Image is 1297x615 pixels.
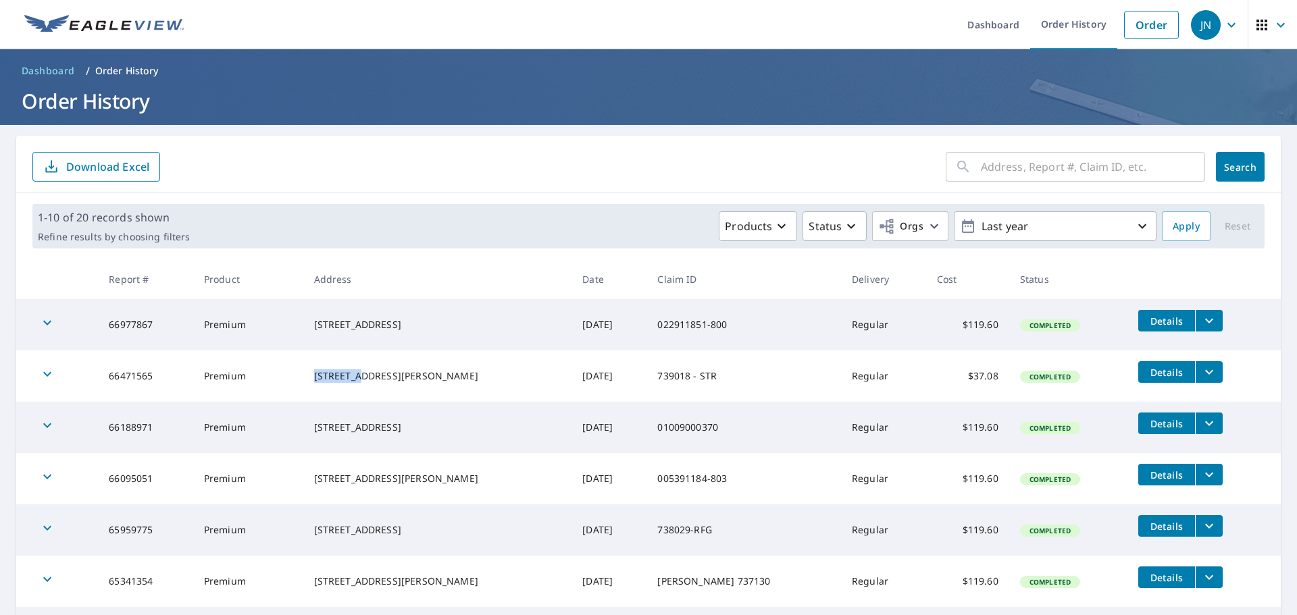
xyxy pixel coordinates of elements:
td: [PERSON_NAME] 737130 [646,556,840,607]
button: Download Excel [32,152,160,182]
button: detailsBtn-66188971 [1138,412,1195,434]
button: Last year [954,211,1156,241]
span: Details [1146,520,1187,533]
button: Products [719,211,797,241]
td: [DATE] [571,504,646,556]
td: 66977867 [98,299,193,350]
button: Status [803,211,867,241]
div: [STREET_ADDRESS] [314,318,561,331]
th: Address [303,259,572,299]
p: Status [809,218,842,234]
button: detailsBtn-66977867 [1138,310,1195,331]
button: Orgs [872,211,948,241]
td: 01009000370 [646,402,840,453]
th: Status [1009,259,1127,299]
td: Premium [193,350,303,402]
td: Regular [841,504,926,556]
button: filesDropdownBtn-66977867 [1195,310,1223,331]
th: Date [571,259,646,299]
td: Premium [193,556,303,607]
button: filesDropdownBtn-66095051 [1195,464,1223,485]
td: $119.60 [926,556,1009,607]
p: Refine results by choosing filters [38,231,190,243]
a: Order [1124,11,1179,39]
span: Completed [1021,577,1079,587]
td: 66095051 [98,453,193,504]
td: Regular [841,402,926,453]
th: Report # [98,259,193,299]
div: [STREET_ADDRESS][PERSON_NAME] [314,574,561,588]
a: Dashboard [16,60,80,82]
p: Products [725,218,772,234]
td: [DATE] [571,453,646,504]
span: Details [1146,315,1187,327]
th: Product [193,259,303,299]
div: JN [1191,10,1221,40]
td: 738029-RFG [646,504,840,556]
div: [STREET_ADDRESS][PERSON_NAME] [314,472,561,485]
td: [DATE] [571,350,646,402]
button: filesDropdownBtn-66471565 [1195,361,1223,383]
td: $119.60 [926,299,1009,350]
img: EV Logo [24,15,184,35]
h1: Order History [16,87,1281,115]
span: Details [1146,571,1187,584]
button: filesDropdownBtn-65341354 [1195,566,1223,588]
div: [STREET_ADDRESS] [314,421,561,434]
p: Order History [95,64,159,78]
p: 1-10 of 20 records shown [38,209,190,225]
button: Search [1216,152,1265,182]
td: 005391184-803 [646,453,840,504]
p: Download Excel [66,159,149,174]
span: Completed [1021,423,1079,433]
td: 65959775 [98,504,193,556]
td: 66471565 [98,350,193,402]
li: / [86,63,90,79]
td: Premium [193,299,303,350]
button: Apply [1162,211,1211,241]
td: Regular [841,299,926,350]
td: Premium [193,453,303,504]
td: Regular [841,453,926,504]
span: Completed [1021,526,1079,535]
span: Completed [1021,372,1079,381]
td: [DATE] [571,556,646,607]
div: [STREET_ADDRESS][PERSON_NAME] [314,369,561,383]
td: $119.60 [926,453,1009,504]
td: $119.60 [926,402,1009,453]
span: Search [1227,161,1254,173]
span: Details [1146,469,1187,481]
div: [STREET_ADDRESS] [314,523,561,537]
td: 739018 - STR [646,350,840,402]
button: detailsBtn-65341354 [1138,566,1195,588]
td: Premium [193,402,303,453]
span: Completed [1021,321,1079,330]
td: Premium [193,504,303,556]
span: Completed [1021,475,1079,484]
span: Orgs [878,218,923,235]
td: $119.60 [926,504,1009,556]
th: Delivery [841,259,926,299]
span: Details [1146,366,1187,379]
p: Last year [976,215,1134,238]
button: filesDropdownBtn-65959775 [1195,515,1223,537]
th: Cost [926,259,1009,299]
button: filesDropdownBtn-66188971 [1195,412,1223,434]
input: Address, Report #, Claim ID, etc. [981,148,1205,186]
button: detailsBtn-66095051 [1138,464,1195,485]
td: [DATE] [571,402,646,453]
span: Dashboard [22,64,75,78]
td: $37.08 [926,350,1009,402]
td: [DATE] [571,299,646,350]
span: Apply [1173,218,1200,235]
button: detailsBtn-66471565 [1138,361,1195,383]
td: Regular [841,556,926,607]
td: Regular [841,350,926,402]
nav: breadcrumb [16,60,1281,82]
td: 022911851-800 [646,299,840,350]
th: Claim ID [646,259,840,299]
td: 66188971 [98,402,193,453]
td: 65341354 [98,556,193,607]
span: Details [1146,417,1187,430]
button: detailsBtn-65959775 [1138,515,1195,537]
